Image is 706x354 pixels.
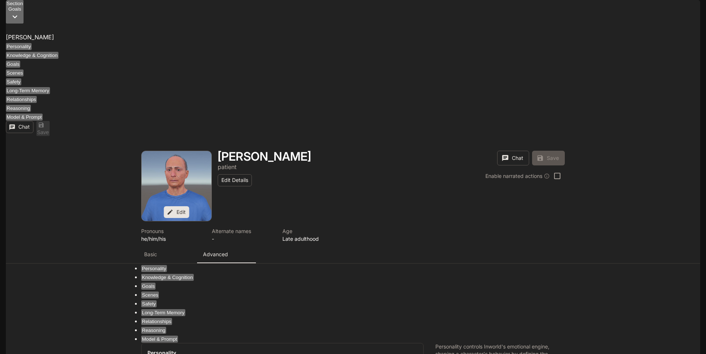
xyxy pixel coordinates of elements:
[485,172,550,180] div: Enable narrated actions
[212,235,274,243] p: -
[141,283,156,290] button: Goals
[497,151,529,165] button: Chat
[6,96,37,103] button: Relationships
[141,265,167,272] button: Personality
[282,235,344,243] p: Late adulthood
[141,309,185,316] button: Long-Term Memory
[218,174,252,186] button: Edit Details
[141,300,157,307] button: Safety
[282,227,344,243] button: Open character details dialog
[141,318,172,325] button: Relationships
[142,151,211,221] button: Open character avatar dialog
[6,87,50,94] button: Long-Term Memory
[6,114,43,121] button: Model & Prompt
[141,235,203,243] p: he/him/his
[7,6,23,12] p: Goals
[144,251,157,258] p: Basic
[6,69,24,76] button: Scenes
[7,1,23,6] span: Section
[164,206,189,218] button: Edit
[6,121,33,133] button: Chat
[6,105,31,112] button: Reasoning
[6,52,58,59] button: Knowledge & Cognition
[212,227,274,235] p: Alternate names
[141,292,159,298] button: Scenes
[6,4,19,17] button: open drawer
[6,43,32,50] button: Personality
[282,227,344,235] p: Age
[218,163,236,171] p: patient
[141,327,166,334] button: Reasoning
[36,121,50,136] button: Save
[141,227,203,235] p: Pronouns
[6,78,21,85] button: Safety
[218,162,236,171] button: Open character details dialog
[212,227,274,243] button: Open character details dialog
[6,33,54,41] a: [PERSON_NAME]
[142,151,211,221] div: Avatar image
[218,149,311,164] h1: [PERSON_NAME]
[218,151,311,162] button: Open character details dialog
[203,251,228,258] p: Advanced
[141,274,194,281] button: Knowledge & Cognition
[6,61,20,68] button: Goals
[141,227,203,243] button: Open character details dialog
[141,336,178,343] button: Model & Prompt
